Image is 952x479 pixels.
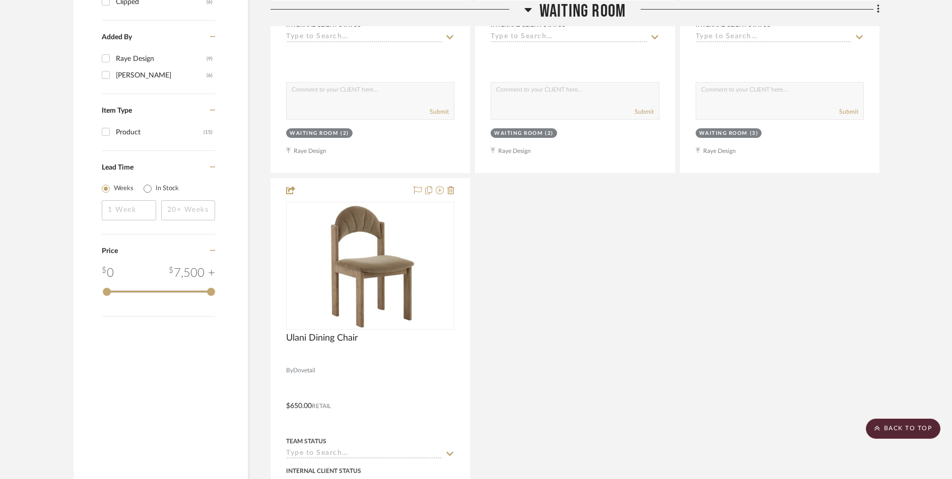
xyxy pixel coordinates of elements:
[750,130,759,137] div: (3)
[545,130,554,137] div: (2)
[286,437,326,446] div: Team Status
[699,130,747,137] div: Waiting Room
[286,466,361,475] div: Internal Client Status
[286,449,442,459] input: Type to Search…
[207,67,213,84] div: (6)
[116,51,207,67] div: Raye Design
[290,130,338,137] div: Waiting Room
[102,264,114,282] div: 0
[696,33,852,42] input: Type to Search…
[102,248,118,255] span: Price
[207,51,213,67] div: (9)
[286,333,358,344] span: Ulani Dining Chair
[293,366,315,375] span: Dovetail
[203,124,213,140] div: (15)
[287,202,454,329] div: 0
[116,67,207,84] div: [PERSON_NAME]
[161,200,216,220] input: 20+ Weeks
[839,107,858,116] button: Submit
[286,366,293,375] span: By
[102,34,132,41] span: Added By
[286,33,442,42] input: Type to Search…
[114,184,133,194] label: Weeks
[169,264,215,282] div: 7,500 +
[494,130,542,137] div: Waiting Room
[102,107,132,114] span: Item Type
[102,164,133,171] span: Lead Time
[491,33,647,42] input: Type to Search…
[635,107,654,116] button: Submit
[102,200,156,220] input: 1 Week
[116,124,203,140] div: Product
[430,107,449,116] button: Submit
[156,184,179,194] label: In Stock
[341,130,349,137] div: (2)
[866,419,940,439] scroll-to-top-button: BACK TO TOP
[325,203,415,329] img: Ulani Dining Chair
